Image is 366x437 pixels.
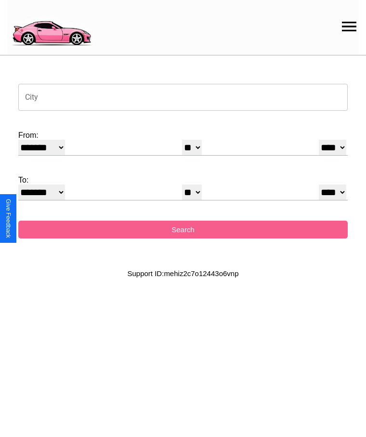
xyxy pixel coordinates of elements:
label: To: [18,176,348,185]
label: From: [18,131,348,140]
img: logo [7,5,95,48]
div: Give Feedback [5,199,12,238]
button: Search [18,221,348,238]
p: Support ID: mehiz2c7o12443o6vnp [128,267,239,280]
